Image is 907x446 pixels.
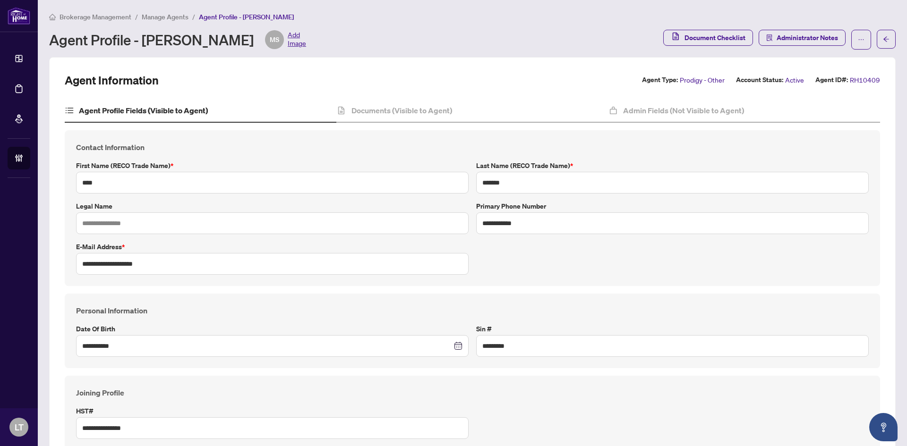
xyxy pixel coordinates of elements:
[685,30,745,45] span: Document Checklist
[76,242,469,252] label: E-mail Address
[288,30,306,49] span: Add Image
[883,36,890,42] span: arrow-left
[76,387,869,398] h4: Joining Profile
[76,142,869,153] h4: Contact Information
[192,11,195,22] li: /
[76,305,869,316] h4: Personal Information
[777,30,838,45] span: Administrator Notes
[680,75,725,85] span: Prodigy - Other
[850,75,880,85] span: RH10409
[76,324,469,334] label: Date of Birth
[270,34,279,45] span: MS
[351,105,452,116] h4: Documents (Visible to Agent)
[759,30,846,46] button: Administrator Notes
[623,105,744,116] h4: Admin Fields (Not Visible to Agent)
[476,324,869,334] label: Sin #
[15,421,24,434] span: LT
[76,406,469,416] label: HST#
[49,30,306,49] div: Agent Profile - [PERSON_NAME]
[142,13,188,21] span: Manage Agents
[199,13,294,21] span: Agent Profile - [PERSON_NAME]
[476,201,869,211] label: Primary Phone Number
[858,36,864,43] span: ellipsis
[815,75,848,85] label: Agent ID#:
[869,413,898,441] button: Open asap
[642,75,678,85] label: Agent Type:
[49,14,56,20] span: home
[736,75,783,85] label: Account Status:
[135,11,138,22] li: /
[476,160,869,171] label: Last Name (RECO Trade Name)
[8,7,30,25] img: logo
[76,201,469,211] label: Legal Name
[663,30,753,46] button: Document Checklist
[785,75,804,85] span: Active
[766,34,773,41] span: solution
[76,160,469,171] label: First Name (RECO Trade Name)
[79,105,208,116] h4: Agent Profile Fields (Visible to Agent)
[65,73,159,88] h2: Agent Information
[60,13,131,21] span: Brokerage Management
